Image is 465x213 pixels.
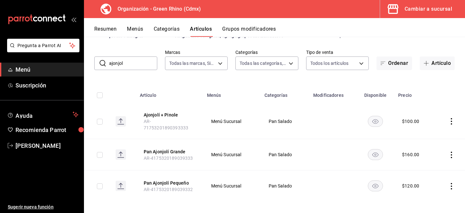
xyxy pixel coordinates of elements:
[235,50,298,55] label: Categorías
[127,26,143,37] button: Menús
[402,183,419,189] div: $ 120.00
[368,116,383,127] button: availability-product
[5,47,79,54] a: Pregunta a Parrot AI
[309,83,356,104] th: Modificadores
[71,17,76,22] button: open_drawer_menu
[448,118,455,125] button: actions
[8,204,78,210] span: Sugerir nueva función
[7,39,79,52] button: Pregunta a Parrot AI
[310,60,349,66] span: Todos los artículos
[144,156,193,161] span: AR-4175320189039333
[169,60,216,66] span: Todas las marcas, Sin marca
[269,184,301,188] span: Pan Salado
[394,83,435,104] th: Precio
[448,183,455,189] button: actions
[109,57,157,70] input: Buscar artículo
[144,148,195,155] button: edit-product-location
[94,26,465,37] div: navigation tabs
[15,126,78,134] span: Recomienda Parrot
[203,83,261,104] th: Menús
[165,50,228,55] label: Marcas
[402,151,419,158] div: $ 160.00
[211,119,253,124] span: Menú Sucursal
[17,42,69,49] span: Pregunta a Parrot AI
[377,56,412,70] button: Ordenar
[269,152,301,157] span: Pan Salado
[240,60,286,66] span: Todas las categorías, Sin categoría
[405,5,452,14] div: Cambiar a sucursal
[112,5,201,13] h3: Organización - Green Rhino (Cdmx)
[15,65,78,74] span: Menú
[15,141,78,150] span: [PERSON_NAME]
[190,26,212,37] button: Artículos
[420,56,455,70] button: Artículo
[15,111,70,118] span: Ayuda
[368,180,383,191] button: availability-product
[15,81,78,90] span: Suscripción
[94,26,117,37] button: Resumen
[211,184,253,188] span: Menú Sucursal
[144,187,193,192] span: AR-4175320189039332
[368,149,383,160] button: availability-product
[136,83,203,104] th: Artículo
[448,152,455,158] button: actions
[356,83,394,104] th: Disponible
[211,152,253,157] span: Menú Sucursal
[144,112,195,118] button: edit-product-location
[222,26,276,37] button: Grupos modificadores
[154,26,180,37] button: Categorías
[306,50,369,55] label: Tipo de venta
[144,180,195,186] button: edit-product-location
[269,119,301,124] span: Pan Salado
[402,118,419,125] div: $ 100.00
[144,119,189,130] span: AR-71753201890393333
[261,83,309,104] th: Categorías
